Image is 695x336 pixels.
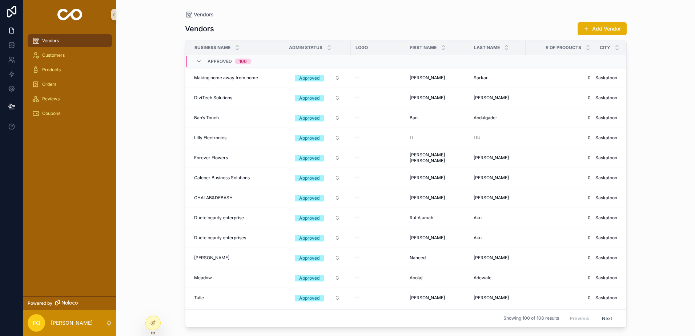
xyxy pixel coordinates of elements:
span: [PERSON_NAME] [410,295,445,301]
a: Saskatoon [595,235,653,241]
span: Naheed [410,255,426,261]
span: -- [355,295,359,301]
a: Reviews [28,92,112,105]
button: Select Button [289,171,346,184]
span: [PERSON_NAME] [474,295,509,301]
a: Select Button [289,151,346,165]
span: Vendors [194,11,214,18]
a: LI [410,135,465,141]
button: Select Button [289,131,346,144]
a: [PERSON_NAME] [474,195,521,201]
a: Saskatoon [595,295,653,301]
span: Admin Status [289,45,322,51]
span: Caleber Business Solutions [194,175,250,181]
span: Aku [474,215,482,221]
h1: Vendors [185,24,214,34]
a: [PERSON_NAME] [410,195,465,201]
a: Saskatoon [595,115,653,121]
span: -- [355,95,359,101]
span: CHALAB&DEBASH [194,195,233,201]
span: Ducte beauty enterprises [194,235,246,241]
a: Saskatoon [595,95,653,101]
a: Aku [474,235,521,241]
span: Ducte beauty enterprise [194,215,244,221]
div: Approved [299,195,320,201]
span: Logo [355,45,368,51]
a: Sarkar [474,75,521,81]
a: -- [355,235,401,241]
span: Reviews [42,96,60,102]
a: Select Button [289,211,346,225]
span: # of Products [546,45,581,51]
span: Last Name [474,45,500,51]
span: [PERSON_NAME] [410,75,445,81]
a: -- [355,215,401,221]
a: Tulle [194,295,280,301]
span: -- [355,235,359,241]
a: [PERSON_NAME] [410,95,465,101]
a: Saskatoon [595,215,653,221]
a: 0 [530,235,591,241]
div: Approved [299,275,320,281]
a: Products [28,63,112,76]
span: -- [355,135,359,141]
span: 0 [530,255,591,261]
a: Select Button [289,291,346,305]
span: -- [355,195,359,201]
div: scrollable content [23,29,116,129]
a: [PERSON_NAME] [410,175,465,181]
span: -- [355,215,359,221]
a: 0 [530,155,591,161]
button: Select Button [289,291,346,304]
div: Approved [299,295,320,301]
a: 0 [530,215,591,221]
a: Abdulqader [474,115,521,121]
a: Abolaji [410,275,465,281]
a: Naheed [410,255,465,261]
button: Select Button [289,151,346,164]
button: Select Button [289,271,346,284]
div: Approved [299,175,320,181]
a: Ducte beauty enterprises [194,235,280,241]
a: Saskatoon [595,155,653,161]
span: Tulle [194,295,204,301]
a: Select Button [289,111,346,125]
span: Saskatoon [595,295,617,301]
a: Select Button [289,91,346,105]
a: Caleber Business Solutions [194,175,280,181]
span: -- [355,255,359,261]
a: [PERSON_NAME] [410,235,465,241]
a: Orders [28,78,112,91]
a: -- [355,255,401,261]
a: Select Button [289,191,346,205]
span: Sarkar [474,75,488,81]
a: Coupons [28,107,112,120]
a: Making home away from home [194,75,280,81]
div: Approved [299,235,320,241]
span: Saskatoon [595,215,617,221]
span: Ban’s Touch [194,115,219,121]
a: LIU [474,135,521,141]
a: [PERSON_NAME] [194,255,280,261]
span: Saskatoon [595,175,617,181]
span: [PERSON_NAME] [410,95,445,101]
span: Meadow [194,275,212,281]
span: 0 [530,175,591,181]
span: Saskatoon [595,95,617,101]
a: -- [355,295,401,301]
span: Saskatoon [595,275,617,281]
span: [PERSON_NAME] [474,195,509,201]
a: 0 [530,135,591,141]
span: Abolaji [410,275,423,281]
a: [PERSON_NAME] [410,295,465,301]
span: 0 [530,295,591,301]
a: Saskatoon [595,195,653,201]
a: Saskatoon [595,255,653,261]
div: Approved [299,75,320,81]
button: Select Button [289,91,346,104]
span: -- [355,175,359,181]
a: -- [355,115,401,121]
button: Add Vendor [578,22,627,35]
